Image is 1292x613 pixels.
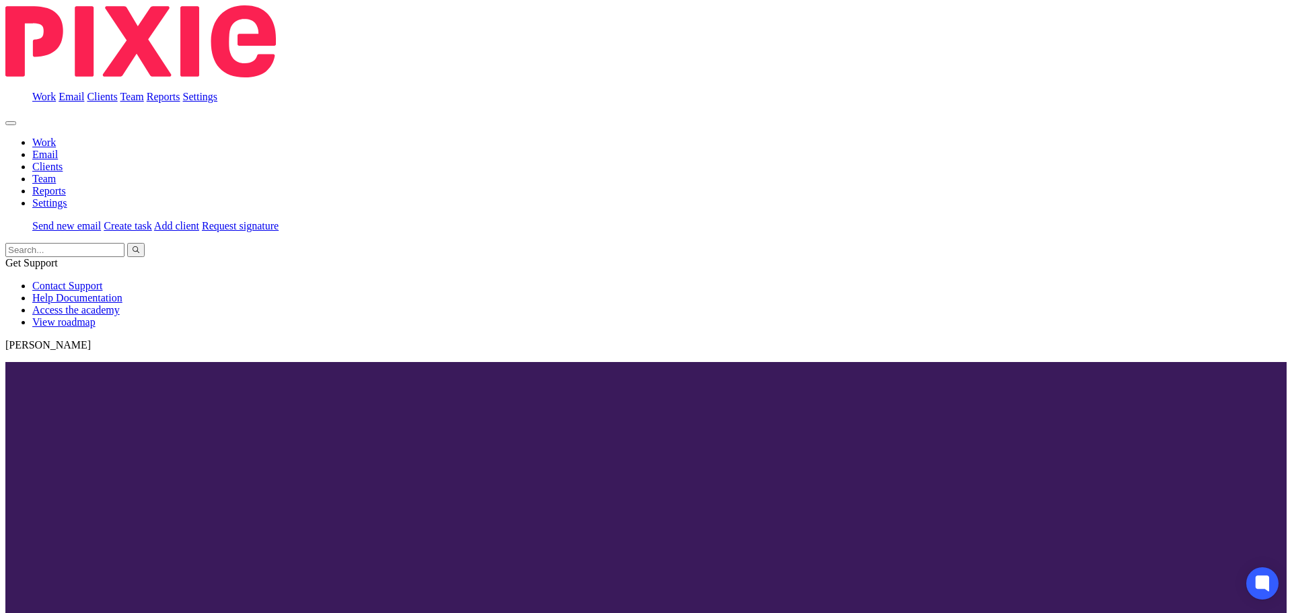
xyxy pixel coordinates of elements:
[154,220,199,231] a: Add client
[32,173,56,184] a: Team
[32,185,66,196] a: Reports
[183,91,218,102] a: Settings
[202,220,279,231] a: Request signature
[87,91,117,102] a: Clients
[5,339,1287,351] p: [PERSON_NAME]
[5,243,124,257] input: Search
[127,243,145,257] button: Search
[32,220,101,231] a: Send new email
[59,91,84,102] a: Email
[120,91,143,102] a: Team
[32,304,120,316] a: Access the academy
[104,220,152,231] a: Create task
[32,280,102,291] a: Contact Support
[32,91,56,102] a: Work
[32,149,58,160] a: Email
[147,91,180,102] a: Reports
[32,161,63,172] a: Clients
[32,137,56,148] a: Work
[32,316,96,328] a: View roadmap
[5,257,58,268] span: Get Support
[32,197,67,209] a: Settings
[5,5,276,77] img: Pixie
[32,292,122,303] a: Help Documentation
